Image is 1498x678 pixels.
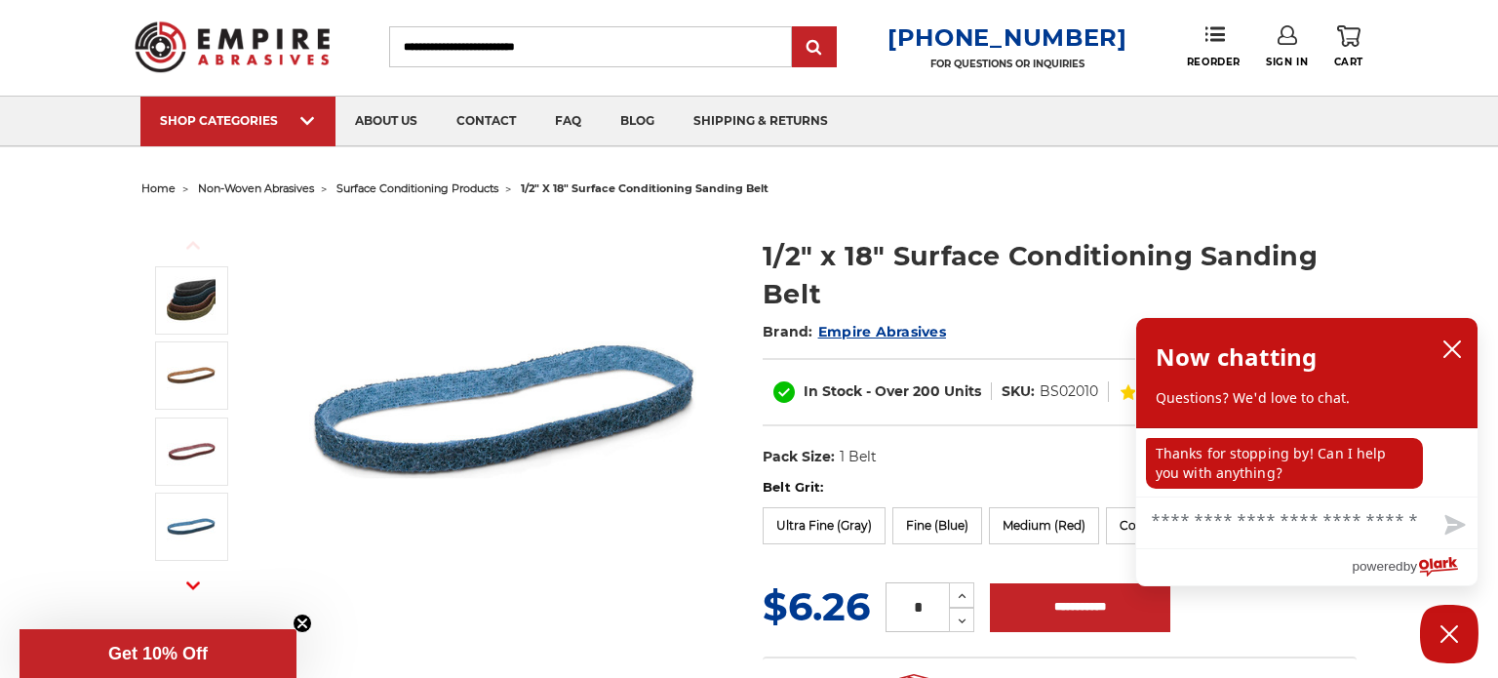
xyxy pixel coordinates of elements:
img: Surface Conditioning Sanding Belts [309,217,699,607]
span: Reorder [1187,56,1241,68]
a: Empire Abrasives [818,323,946,340]
a: faq [535,97,601,146]
img: 1/2"x18" Fine Surface Conditioning Belt [167,502,216,551]
dt: Pack Size: [763,447,835,467]
div: olark chatbox [1135,317,1478,586]
img: Surface Conditioning Sanding Belts [167,276,216,325]
img: 1/2"x18" Medium Surface Conditioning Belt [167,427,216,476]
a: Cart [1334,25,1363,68]
a: shipping & returns [674,97,848,146]
p: Thanks for stopping by! Can I help you with anything? [1146,438,1423,489]
p: FOR QUESTIONS OR INQUIRIES [887,58,1127,70]
a: contact [437,97,535,146]
span: 1/2" x 18" surface conditioning sanding belt [521,181,769,195]
dt: SKU: [1002,381,1035,402]
span: Units [944,382,981,400]
span: - Over [866,382,909,400]
button: Send message [1429,503,1478,548]
h2: Now chatting [1156,338,1317,377]
button: Close teaser [293,614,312,633]
button: close chatbox [1437,335,1468,364]
span: In Stock [804,382,862,400]
a: surface conditioning products [336,181,498,195]
img: 1/2"x18" Coarse Surface Conditioning Belt [167,351,216,400]
a: blog [601,97,674,146]
span: Sign In [1266,56,1308,68]
div: chat [1136,428,1478,497]
span: powered [1352,554,1402,578]
a: home [141,181,176,195]
a: [PHONE_NUMBER] [887,23,1127,52]
button: Previous [170,224,217,266]
h1: 1/2" x 18" Surface Conditioning Sanding Belt [763,237,1357,313]
span: Brand: [763,323,813,340]
button: Close Chatbox [1420,605,1478,663]
span: Get 10% Off [108,644,208,663]
a: Reorder [1187,25,1241,67]
button: Next [170,564,217,606]
span: $6.26 [763,582,870,630]
a: Powered by Olark [1352,549,1478,585]
div: Get 10% OffClose teaser [20,629,296,678]
p: Questions? We'd love to chat. [1156,388,1458,408]
dd: BS02010 [1040,381,1098,402]
div: SHOP CATEGORIES [160,113,316,128]
a: non-woven abrasives [198,181,314,195]
img: Empire Abrasives [135,9,330,85]
span: Cart [1334,56,1363,68]
span: by [1403,554,1417,578]
input: Submit [795,28,834,67]
span: 200 [913,382,940,400]
a: about us [335,97,437,146]
dd: 1 Belt [840,447,877,467]
label: Belt Grit: [763,478,1357,498]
